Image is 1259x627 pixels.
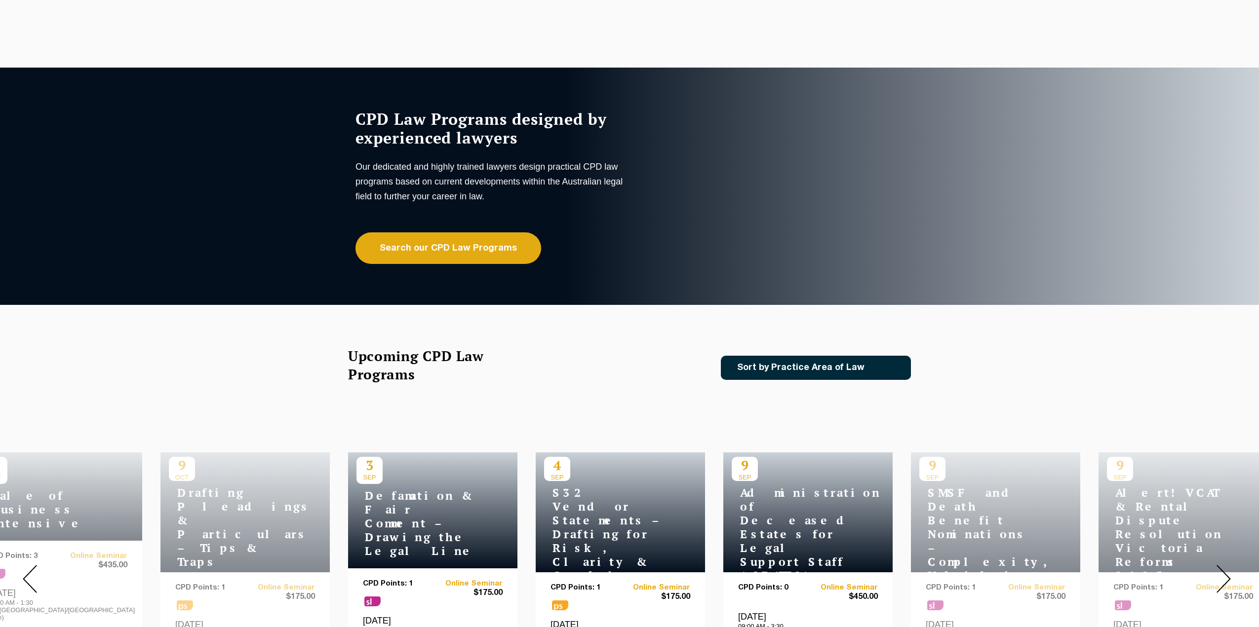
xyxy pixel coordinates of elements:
[732,486,855,583] h4: Administration of Deceased Estates for Legal Support Staff ([DATE])
[880,364,892,372] img: Icon
[551,584,621,592] p: CPD Points: 1
[1217,565,1231,593] img: Next
[356,457,383,474] p: 3
[544,486,668,583] h4: S32 Vendor Statements – Drafting for Risk, Clarity & Compliance
[621,592,691,602] span: $175.00
[621,584,691,592] a: Online Seminar
[355,232,541,264] a: Search our CPD Law Programs
[732,457,758,474] p: 9
[348,347,509,383] h2: Upcoming CPD Law Programs
[808,592,878,602] span: $450.00
[355,110,627,147] h1: CPD Law Programs designed by experienced lawyers
[356,474,383,481] span: SEP
[355,159,627,204] p: Our dedicated and highly trained lawyers design practical CPD law programs based on current devel...
[364,596,381,606] span: sl
[433,580,503,588] a: Online Seminar
[433,588,503,598] span: $175.00
[356,489,480,558] h4: Defamation & Fair Comment – Drawing the Legal Line
[544,457,570,474] p: 4
[738,584,808,592] p: CPD Points: 0
[544,474,570,481] span: SEP
[363,580,433,588] p: CPD Points: 1
[721,356,911,380] a: Sort by Practice Area of Law
[23,565,37,593] img: Prev
[552,600,568,610] span: ps
[732,474,758,481] span: SEP
[808,584,878,592] a: Online Seminar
